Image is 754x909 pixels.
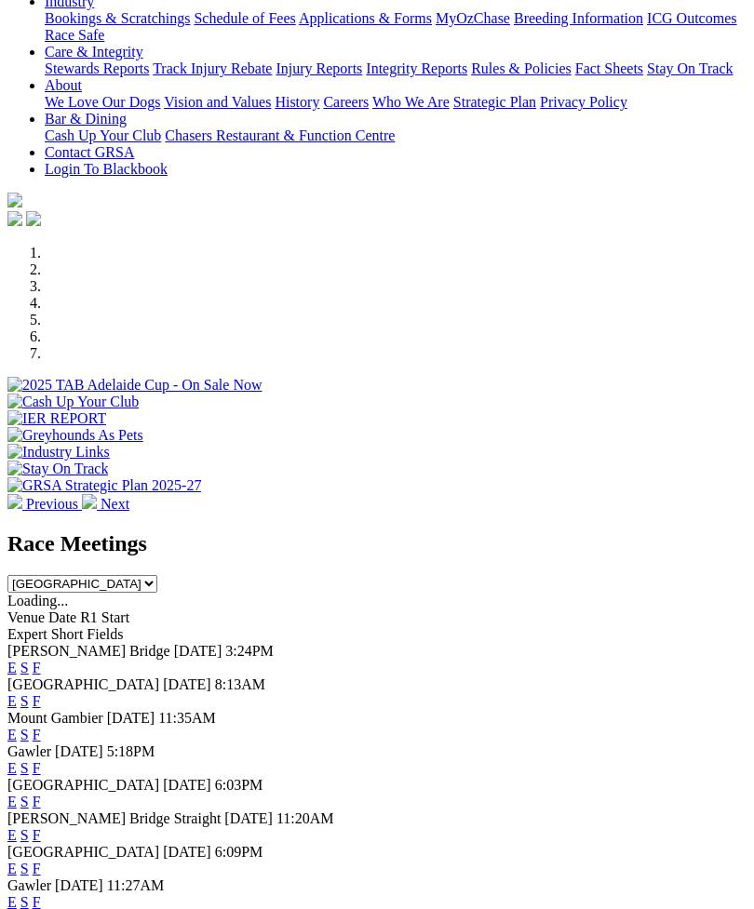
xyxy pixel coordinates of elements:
[471,60,572,76] a: Rules & Policies
[7,477,201,494] img: GRSA Strategic Plan 2025-27
[647,60,733,76] a: Stay On Track
[7,394,139,410] img: Cash Up Your Club
[194,10,295,26] a: Schedule of Fees
[276,810,334,826] span: 11:20AM
[7,410,106,427] img: IER REPORT
[7,760,17,776] a: E
[45,94,747,111] div: About
[45,161,168,177] a: Login To Blackbook
[7,626,47,642] span: Expert
[7,794,17,809] a: E
[7,693,17,709] a: E
[51,626,84,642] span: Short
[55,877,103,893] span: [DATE]
[299,10,432,26] a: Applications & Forms
[20,827,29,843] a: S
[7,810,221,826] span: [PERSON_NAME] Bridge Straight
[163,777,211,793] span: [DATE]
[7,531,747,556] h2: Race Meetings
[164,94,271,110] a: Vision and Values
[174,643,222,659] span: [DATE]
[45,10,190,26] a: Bookings & Scratchings
[7,643,170,659] span: [PERSON_NAME] Bridge
[87,626,123,642] span: Fields
[165,127,395,143] a: Chasers Restaurant & Function Centre
[20,760,29,776] a: S
[33,727,41,742] a: F
[45,60,747,77] div: Care & Integrity
[7,609,45,625] span: Venue
[45,60,149,76] a: Stewards Reports
[33,660,41,675] a: F
[275,94,319,110] a: History
[215,777,263,793] span: 6:03PM
[7,496,82,512] a: Previous
[436,10,510,26] a: MyOzChase
[33,861,41,876] a: F
[7,861,17,876] a: E
[33,794,41,809] a: F
[163,844,211,860] span: [DATE]
[45,111,127,127] a: Bar & Dining
[48,609,76,625] span: Date
[7,211,22,226] img: facebook.svg
[20,727,29,742] a: S
[453,94,536,110] a: Strategic Plan
[7,461,108,477] img: Stay On Track
[215,676,265,692] span: 8:13AM
[514,10,643,26] a: Breeding Information
[7,710,103,726] span: Mount Gambier
[45,44,143,60] a: Care & Integrity
[45,127,161,143] a: Cash Up Your Club
[225,643,274,659] span: 3:24PM
[7,676,159,692] span: [GEOGRAPHIC_DATA]
[7,193,22,207] img: logo-grsa-white.png
[107,877,165,893] span: 11:27AM
[7,844,159,860] span: [GEOGRAPHIC_DATA]
[540,94,627,110] a: Privacy Policy
[33,827,41,843] a: F
[45,77,82,93] a: About
[82,496,129,512] a: Next
[7,427,143,444] img: Greyhounds As Pets
[7,827,17,843] a: E
[33,760,41,776] a: F
[45,144,134,160] a: Contact GRSA
[575,60,643,76] a: Fact Sheets
[20,693,29,709] a: S
[224,810,273,826] span: [DATE]
[45,10,747,44] div: Industry
[26,496,78,512] span: Previous
[215,844,263,860] span: 6:09PM
[647,10,736,26] a: ICG Outcomes
[20,794,29,809] a: S
[7,593,68,608] span: Loading...
[158,710,216,726] span: 11:35AM
[101,496,129,512] span: Next
[7,494,22,509] img: chevron-left-pager-white.svg
[276,60,362,76] a: Injury Reports
[366,60,467,76] a: Integrity Reports
[26,211,41,226] img: twitter.svg
[82,494,97,509] img: chevron-right-pager-white.svg
[7,377,263,394] img: 2025 TAB Adelaide Cup - On Sale Now
[107,710,155,726] span: [DATE]
[20,660,29,675] a: S
[45,27,104,43] a: Race Safe
[372,94,450,110] a: Who We Are
[7,727,17,742] a: E
[45,94,160,110] a: We Love Our Dogs
[7,444,110,461] img: Industry Links
[7,660,17,675] a: E
[20,861,29,876] a: S
[45,127,747,144] div: Bar & Dining
[107,743,155,759] span: 5:18PM
[323,94,369,110] a: Careers
[153,60,272,76] a: Track Injury Rebate
[7,743,51,759] span: Gawler
[7,877,51,893] span: Gawler
[80,609,129,625] span: R1 Start
[55,743,103,759] span: [DATE]
[33,693,41,709] a: F
[7,777,159,793] span: [GEOGRAPHIC_DATA]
